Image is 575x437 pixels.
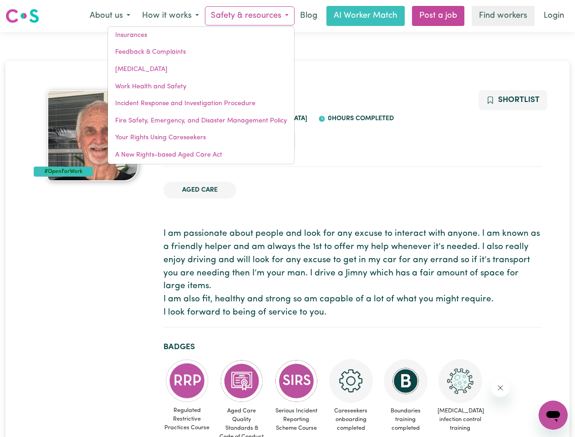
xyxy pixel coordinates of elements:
span: Regulated Restrictive Practices Course [163,402,211,436]
img: CS Academy: Careseekers Onboarding course completed [329,359,373,403]
span: [MEDICAL_DATA] infection control training [437,403,484,437]
a: Incident Response and Investigation Procedure [108,95,294,112]
img: Kenneth [47,90,138,181]
span: Serious Incident Reporting Scheme Course [273,403,320,437]
a: Login [538,6,570,26]
a: Post a job [412,6,464,26]
a: Work Health and Safety [108,78,294,96]
span: 0 hours completed [326,115,394,122]
button: Add to shortlist [478,90,547,110]
a: Kenneth's profile picture'#OpenForWork [34,90,153,181]
img: CS Academy: COVID-19 Infection Control Training course completed [438,359,482,403]
a: A New Rights-based Aged Care Act [108,147,294,164]
button: About us [84,6,136,25]
a: [MEDICAL_DATA] [108,61,294,78]
iframe: Button to launch messaging window [539,401,568,430]
div: #OpenForWork [34,167,93,177]
a: Find workers [472,6,534,26]
p: I am passionate about people and look for any excuse to interact with anyone. I am known as a fri... [163,228,542,320]
a: AI Worker Match [326,6,405,26]
span: Shortlist [498,96,539,104]
img: CS Academy: Regulated Restrictive Practices course completed [165,359,209,402]
a: Feedback & Complaints [108,44,294,61]
a: Your Rights Using Careseekers [108,129,294,147]
img: CS Academy: Boundaries in care and support work course completed [384,359,427,403]
iframe: Close message [491,379,509,397]
a: Blog [295,6,323,26]
img: CS Academy: Aged Care Quality Standards & Code of Conduct course completed [220,359,264,403]
span: Boundaries training completed [382,403,429,437]
span: Need any help? [5,6,55,14]
span: Careseekers onboarding completed [327,403,375,437]
a: Insurances [108,27,294,44]
button: How it works [136,6,205,25]
a: Fire Safety, Emergency, and Disaster Management Policy [108,112,294,130]
li: Aged Care [163,182,236,199]
img: CS Academy: Serious Incident Reporting Scheme course completed [275,359,318,403]
div: Safety & resources [107,26,295,164]
button: Safety & resources [205,6,295,25]
h2: Badges [163,342,542,352]
a: Careseekers logo [5,5,39,26]
img: Careseekers logo [5,8,39,24]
